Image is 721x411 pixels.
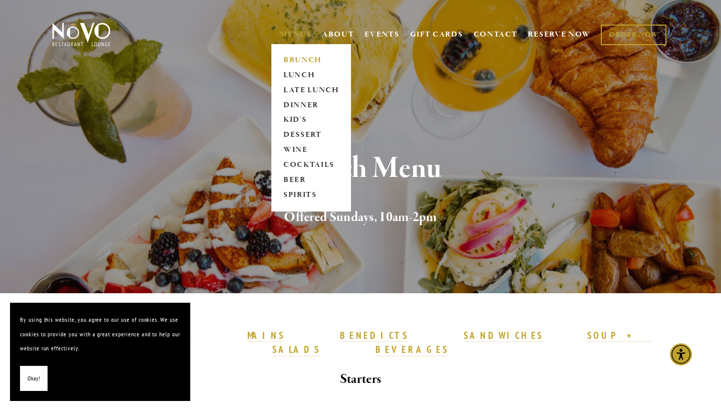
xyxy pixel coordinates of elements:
[280,143,342,158] a: WINE
[280,113,342,128] a: KID'S
[280,158,342,173] a: COCKTAILS
[340,329,409,342] a: BENEDICTS
[272,329,651,356] a: SOUP + SALADS
[376,343,449,355] strong: BEVERAGES
[474,25,518,44] a: CONTACT
[376,343,449,356] a: BEVERAGES
[670,343,692,365] div: Accessibility Menu
[20,366,48,391] button: Okay!
[69,207,652,228] h2: Offered Sundays, 10am-2pm
[280,53,342,68] a: BRUNCH
[280,128,342,143] a: DESSERT
[280,30,311,40] a: MENUS
[247,329,285,342] a: MAINS
[280,83,342,98] a: LATE LUNCH
[247,329,285,341] strong: MAINS
[69,152,652,185] h1: Brunch Menu
[464,329,544,342] a: SANDWICHES
[340,370,381,388] strong: Starters
[28,371,40,386] span: Okay!
[280,98,342,113] a: DINNER
[322,30,354,40] a: ABOUT
[365,30,399,40] a: EVENTS
[410,25,463,44] a: GIFT CARDS
[280,188,342,203] a: SPIRITS
[601,25,666,45] a: ORDER NOW
[464,329,544,341] strong: SANDWICHES
[50,22,113,47] img: Novo Restaurant &amp; Lounge
[10,303,190,401] section: Cookie banner
[340,329,409,341] strong: BENEDICTS
[280,68,342,83] a: LUNCH
[20,313,180,356] p: By using this website, you agree to our use of cookies. We use cookies to provide you with a grea...
[528,25,591,44] a: RESERVE NOW
[280,173,342,188] a: BEER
